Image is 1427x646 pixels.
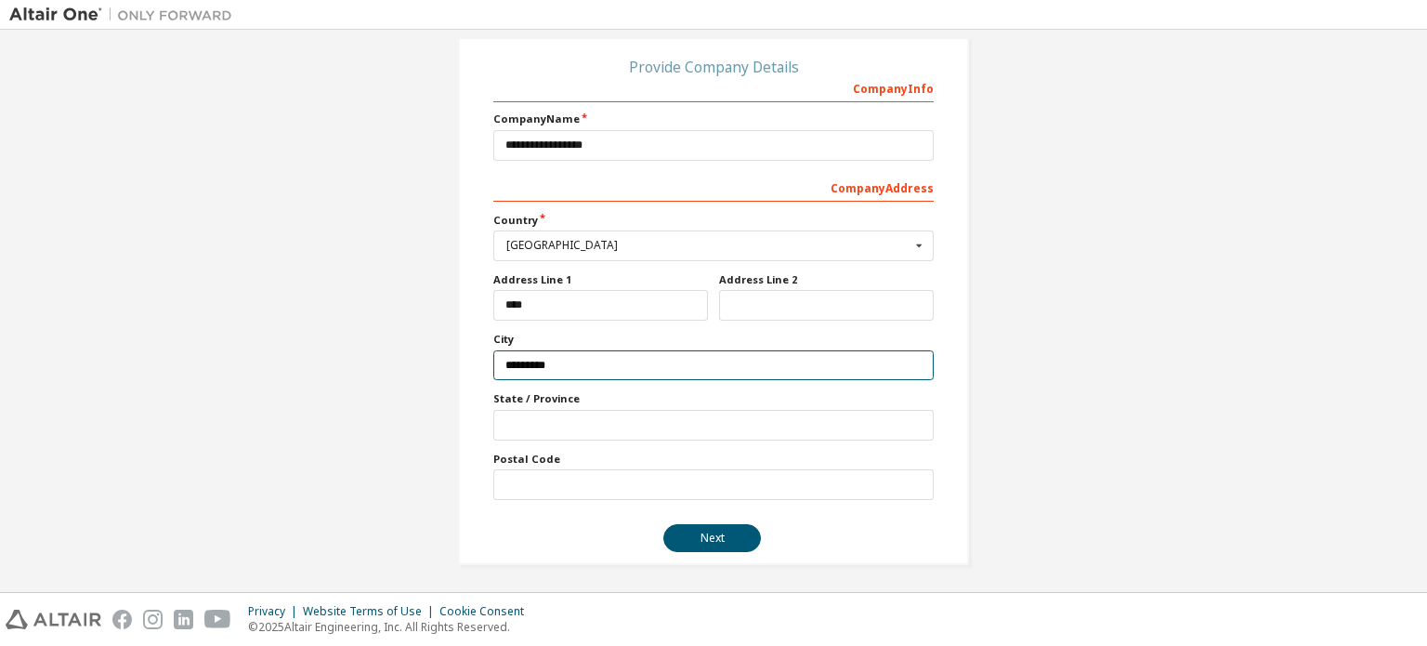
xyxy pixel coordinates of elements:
label: Country [493,213,934,228]
img: Altair One [9,6,242,24]
div: Website Terms of Use [303,604,439,619]
p: © 2025 Altair Engineering, Inc. All Rights Reserved. [248,619,535,635]
label: Address Line 1 [493,272,708,287]
img: youtube.svg [204,610,231,629]
img: altair_logo.svg [6,610,101,629]
img: facebook.svg [112,610,132,629]
img: linkedin.svg [174,610,193,629]
div: Company Address [493,172,934,202]
div: Privacy [248,604,303,619]
label: City [493,332,934,347]
label: Address Line 2 [719,272,934,287]
label: Company Name [493,112,934,126]
div: Provide Company Details [493,61,934,73]
div: Company Info [493,73,934,102]
div: [GEOGRAPHIC_DATA] [506,240,910,251]
img: instagram.svg [143,610,163,629]
button: Next [663,524,761,552]
div: Cookie Consent [439,604,535,619]
label: Postal Code [493,452,934,467]
label: State / Province [493,391,934,406]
